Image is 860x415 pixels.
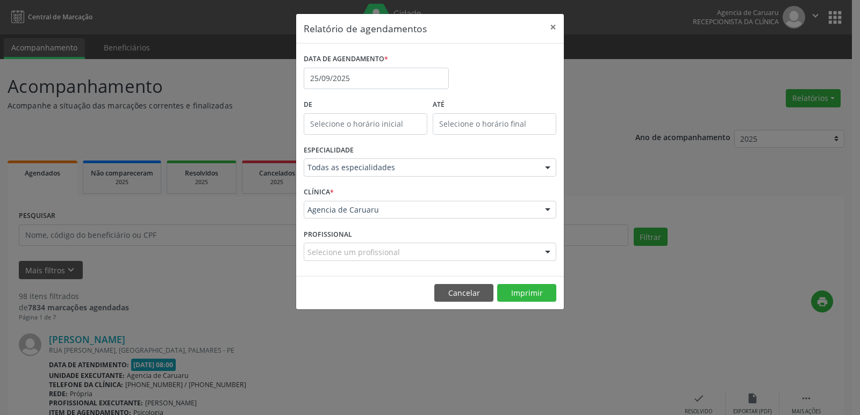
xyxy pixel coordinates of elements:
span: Todas as especialidades [307,162,534,173]
input: Selecione o horário inicial [304,113,427,135]
label: DATA DE AGENDAMENTO [304,51,388,68]
label: De [304,97,427,113]
span: Agencia de Caruaru [307,205,534,215]
input: Selecione o horário final [433,113,556,135]
button: Close [542,14,564,40]
label: PROFISSIONAL [304,226,352,243]
button: Cancelar [434,284,493,302]
span: Selecione um profissional [307,246,400,258]
input: Selecione uma data ou intervalo [304,68,449,89]
label: ATÉ [433,97,556,113]
label: CLÍNICA [304,184,334,201]
button: Imprimir [497,284,556,302]
h5: Relatório de agendamentos [304,21,427,35]
label: ESPECIALIDADE [304,142,354,159]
